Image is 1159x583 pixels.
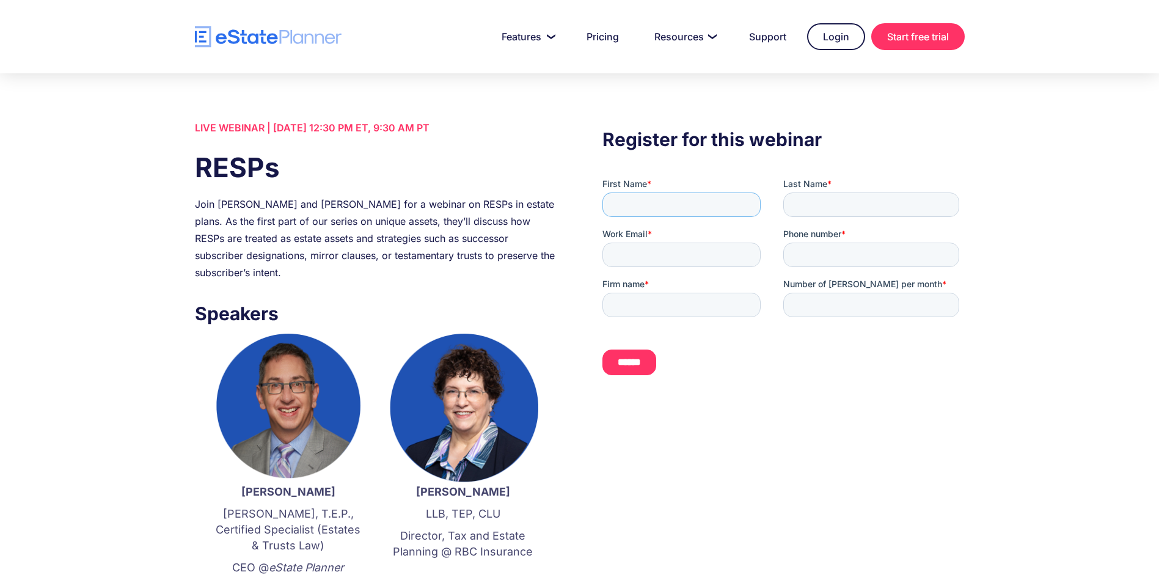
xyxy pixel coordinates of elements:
[388,528,538,560] p: Director, Tax and Estate Planning @ RBC Insurance
[807,23,865,50] a: Login
[388,566,538,582] p: ‍
[195,119,557,136] div: LIVE WEBINAR | [DATE] 12:30 PM ET, 9:30 AM PT
[734,24,801,49] a: Support
[602,178,964,397] iframe: Form 0
[602,125,964,153] h3: Register for this webinar
[195,196,557,281] div: Join [PERSON_NAME] and [PERSON_NAME] for a webinar on RESPs in estate plans. As the first part of...
[195,26,342,48] a: home
[388,506,538,522] p: LLB, TEP, CLU
[195,299,557,328] h3: Speakers
[640,24,728,49] a: Resources
[269,561,344,574] em: eState Planner
[241,485,335,498] strong: [PERSON_NAME]
[213,560,364,576] p: CEO @
[871,23,965,50] a: Start free trial
[572,24,634,49] a: Pricing
[213,506,364,554] p: [PERSON_NAME], T.E.P., Certified Specialist (Estates & Trusts Law)
[487,24,566,49] a: Features
[195,148,557,186] h1: RESPs
[416,485,510,498] strong: [PERSON_NAME]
